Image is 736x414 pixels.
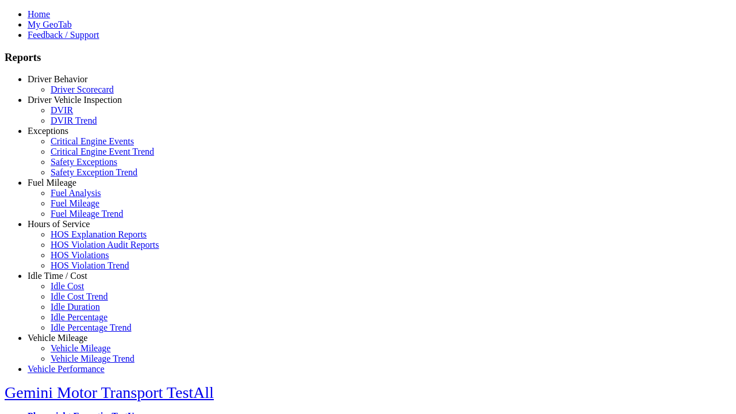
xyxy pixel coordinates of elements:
[51,209,123,218] a: Fuel Mileage Trend
[51,260,129,270] a: HOS Violation Trend
[28,95,122,105] a: Driver Vehicle Inspection
[51,312,108,322] a: Idle Percentage
[28,9,50,19] a: Home
[28,271,87,281] a: Idle Time / Cost
[51,343,110,353] a: Vehicle Mileage
[28,20,72,29] a: My GeoTab
[28,126,68,136] a: Exceptions
[51,105,73,115] a: DVIR
[28,178,76,187] a: Fuel Mileage
[51,229,147,239] a: HOS Explanation Reports
[51,167,137,177] a: Safety Exception Trend
[51,157,117,167] a: Safety Exceptions
[51,116,97,125] a: DVIR Trend
[5,384,214,401] a: Gemini Motor Transport TestAll
[51,198,99,208] a: Fuel Mileage
[51,292,108,301] a: Idle Cost Trend
[51,188,101,198] a: Fuel Analysis
[28,333,87,343] a: Vehicle Mileage
[51,354,135,363] a: Vehicle Mileage Trend
[51,147,154,156] a: Critical Engine Event Trend
[51,302,100,312] a: Idle Duration
[51,323,131,332] a: Idle Percentage Trend
[28,364,105,374] a: Vehicle Performance
[51,250,109,260] a: HOS Violations
[51,136,134,146] a: Critical Engine Events
[28,219,90,229] a: Hours of Service
[51,240,159,250] a: HOS Violation Audit Reports
[28,30,99,40] a: Feedback / Support
[28,74,87,84] a: Driver Behavior
[51,85,114,94] a: Driver Scorecard
[51,281,84,291] a: Idle Cost
[5,51,731,64] h3: Reports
